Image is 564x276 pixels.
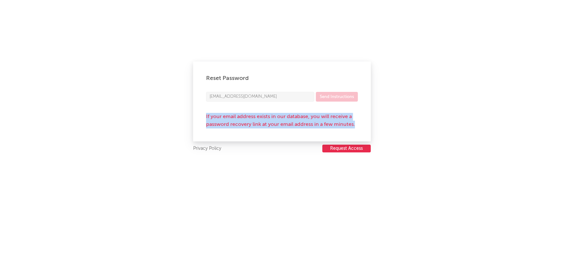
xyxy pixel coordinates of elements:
button: Send Instructions [316,92,358,102]
div: Reset Password [206,74,358,82]
a: Privacy Policy [193,145,221,153]
div: If your email address exists in our database, you will receive a password recovery link at your e... [206,113,358,128]
button: Request Access [322,145,371,152]
input: Enter Email... [206,92,314,102]
a: Request Access [322,145,371,153]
